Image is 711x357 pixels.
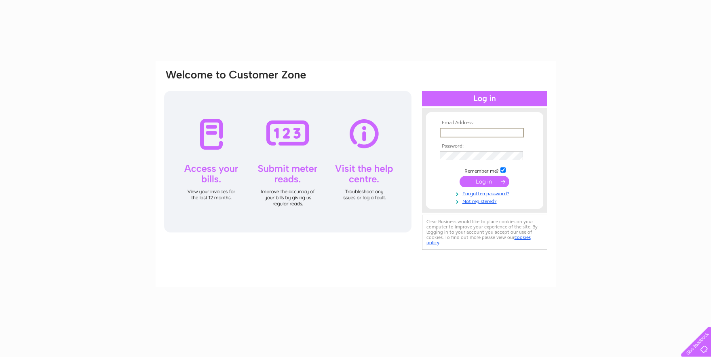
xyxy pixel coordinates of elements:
a: Forgotten password? [440,189,532,197]
th: Email Address: [438,120,532,126]
td: Remember me? [438,166,532,174]
a: Not registered? [440,197,532,205]
div: Clear Business would like to place cookies on your computer to improve your experience of the sit... [422,215,547,250]
a: cookies policy [426,234,531,245]
th: Password: [438,144,532,149]
input: Submit [460,176,509,187]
